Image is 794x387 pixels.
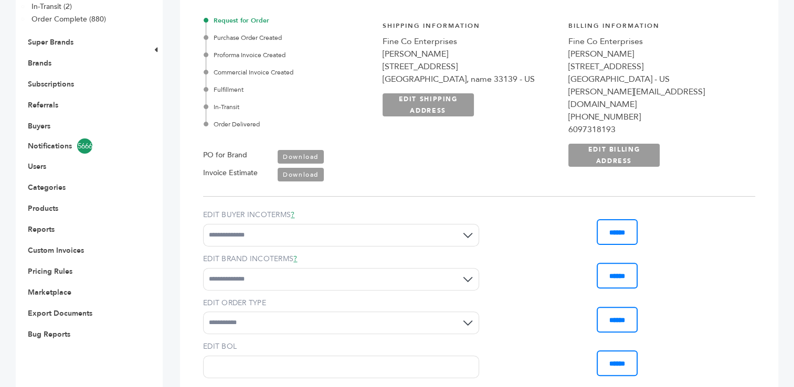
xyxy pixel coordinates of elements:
[206,33,371,42] div: Purchase Order Created
[291,210,294,220] a: ?
[568,48,744,60] div: [PERSON_NAME]
[383,73,558,85] div: [GEOGRAPHIC_DATA], name 33139 - US
[568,85,744,111] div: [PERSON_NAME][EMAIL_ADDRESS][DOMAIN_NAME]
[293,254,297,264] a: ?
[28,37,73,47] a: Super Brands
[206,120,371,129] div: Order Delivered
[206,85,371,94] div: Fulfillment
[568,123,744,136] div: 6097318193
[203,149,247,162] label: PO for Brand
[28,203,58,213] a: Products
[383,60,558,73] div: [STREET_ADDRESS]
[28,100,58,110] a: Referrals
[568,73,744,85] div: [GEOGRAPHIC_DATA] - US
[28,182,66,192] a: Categories
[28,308,92,318] a: Export Documents
[31,14,106,24] a: Order Complete (880)
[206,16,371,25] div: Request for Order
[383,35,558,48] div: Fine Co Enterprises
[77,138,92,154] span: 5666
[206,50,371,60] div: Proforma Invoice Created
[383,21,558,36] h4: Shipping Information
[28,287,71,297] a: Marketplace
[568,111,744,123] div: [PHONE_NUMBER]
[278,150,324,164] a: Download
[203,298,479,308] label: EDIT ORDER TYPE
[28,121,50,131] a: Buyers
[278,168,324,181] a: Download
[28,224,55,234] a: Reports
[31,2,72,12] a: In-Transit (2)
[28,58,51,68] a: Brands
[203,210,479,220] label: EDIT BUYER INCOTERMS
[28,162,46,171] a: Users
[568,60,744,73] div: [STREET_ADDRESS]
[28,329,70,339] a: Bug Reports
[28,79,74,89] a: Subscriptions
[28,138,135,154] a: Notifications5666
[568,144,660,167] a: EDIT BILLING ADDRESS
[203,254,479,264] label: EDIT BRAND INCOTERMS
[383,93,474,116] a: EDIT SHIPPING ADDRESS
[28,245,84,255] a: Custom Invoices
[568,21,744,36] h4: Billing Information
[203,167,258,179] label: Invoice Estimate
[383,48,558,60] div: [PERSON_NAME]
[28,266,72,276] a: Pricing Rules
[206,102,371,112] div: In-Transit
[203,341,479,352] label: EDIT BOL
[206,68,371,77] div: Commercial Invoice Created
[568,35,744,48] div: Fine Co Enterprises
